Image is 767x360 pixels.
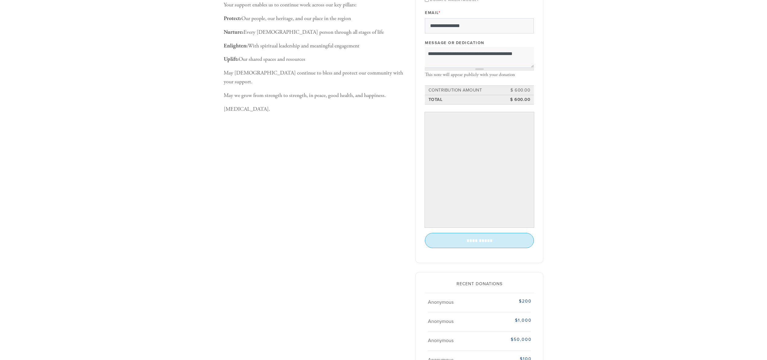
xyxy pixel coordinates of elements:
[428,299,454,305] span: Anonymous
[224,105,406,114] p: [MEDICAL_DATA].
[224,29,243,36] b: Nurture:
[224,28,406,37] p: Every [DEMOGRAPHIC_DATA] person through all stages of life
[504,86,531,95] td: $ 600.00
[425,282,534,287] h2: Recent Donations
[496,298,532,304] div: $200
[224,1,406,9] p: Your support enables us to continue work across our key pillars:
[224,14,406,23] p: Our people, our heritage, and our place in the region
[224,55,406,64] p: Our shared spaces and resources
[224,56,239,63] b: Uplift:
[496,317,532,324] div: $1,000
[439,10,441,15] span: This field is required.
[224,69,406,86] p: May [DEMOGRAPHIC_DATA] continue to bless and protect our community with your support.
[224,91,406,100] p: May we grow from strength to strength, in peace, good health, and happiness.
[428,318,454,324] span: Anonymous
[425,72,534,78] div: This note will appear publicly with your donation
[426,114,533,226] iframe: Secure payment input frame
[425,10,440,16] label: Email
[224,42,406,50] p: With spiritual leadership and meaningful engagement
[504,95,531,104] td: $ 600.00
[496,336,532,343] div: $50,000
[425,40,484,46] label: Message or dedication
[224,42,248,49] b: Enlighten:
[224,15,241,22] b: Protect:
[428,337,454,344] span: Anonymous
[428,95,504,104] td: Total
[428,86,504,95] td: Contribution Amount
